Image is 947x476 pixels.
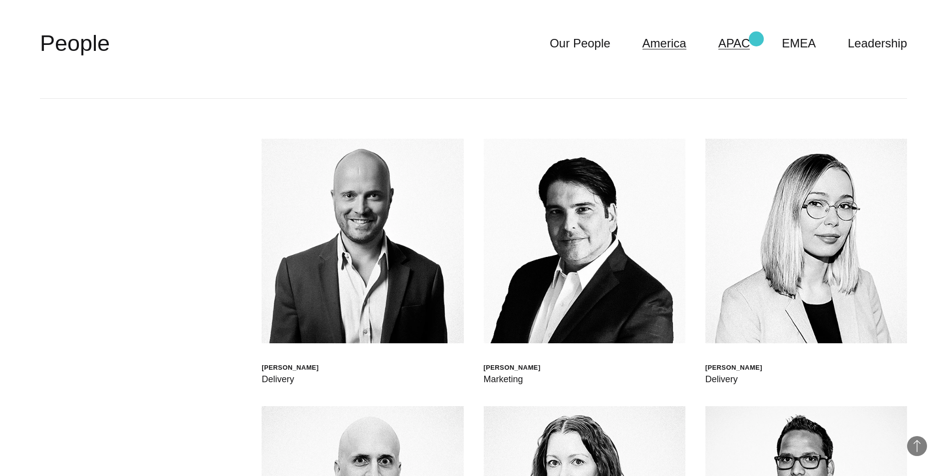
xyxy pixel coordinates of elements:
[40,28,110,58] h2: People
[484,139,685,343] img: Mauricio Sauma
[262,363,318,372] div: [PERSON_NAME]
[718,34,750,53] a: APAC
[907,436,927,456] button: Back to Top
[705,372,762,386] div: Delivery
[705,139,907,343] img: Walt Drkula
[484,363,541,372] div: [PERSON_NAME]
[782,34,816,53] a: EMEA
[262,139,463,343] img: Nick Piper
[550,34,610,53] a: Our People
[484,372,541,386] div: Marketing
[705,363,762,372] div: [PERSON_NAME]
[642,34,686,53] a: America
[262,372,318,386] div: Delivery
[848,34,907,53] a: Leadership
